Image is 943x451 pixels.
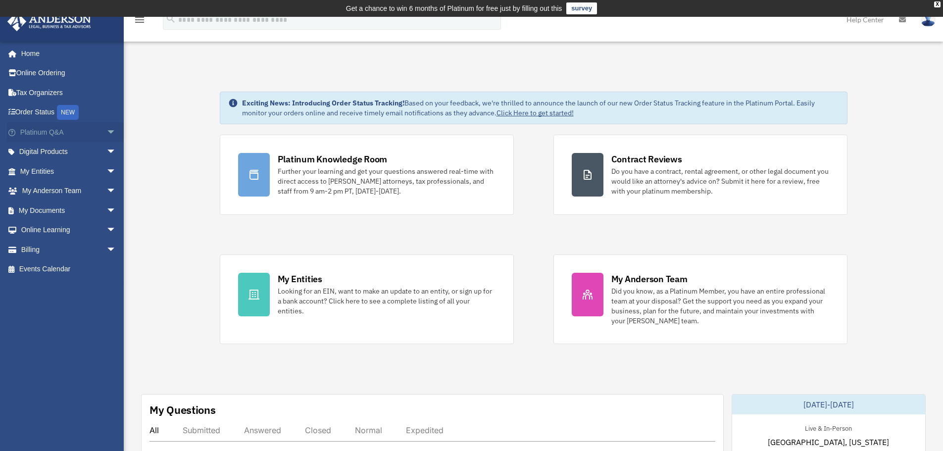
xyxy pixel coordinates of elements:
span: arrow_drop_down [106,240,126,260]
span: [GEOGRAPHIC_DATA], [US_STATE] [768,436,889,448]
a: survey [566,2,597,14]
a: Events Calendar [7,259,131,279]
span: arrow_drop_down [106,181,126,201]
div: Looking for an EIN, want to make an update to an entity, or sign up for a bank account? Click her... [278,286,496,316]
div: Normal [355,425,382,435]
strong: Exciting News: Introducing Order Status Tracking! [242,99,404,107]
span: arrow_drop_down [106,161,126,182]
span: arrow_drop_down [106,122,126,143]
a: My Anderson Teamarrow_drop_down [7,181,131,201]
div: Live & In-Person [797,422,860,433]
span: arrow_drop_down [106,220,126,241]
a: Billingarrow_drop_down [7,240,131,259]
img: User Pic [921,12,936,27]
a: Order StatusNEW [7,102,131,123]
div: Contract Reviews [611,153,682,165]
a: My Anderson Team Did you know, as a Platinum Member, you have an entire professional team at your... [553,254,847,344]
div: Do you have a contract, rental agreement, or other legal document you would like an attorney's ad... [611,166,829,196]
div: Get a chance to win 6 months of Platinum for free just by filling out this [346,2,562,14]
a: Platinum Q&Aarrow_drop_down [7,122,131,142]
a: Digital Productsarrow_drop_down [7,142,131,162]
div: Did you know, as a Platinum Member, you have an entire professional team at your disposal? Get th... [611,286,829,326]
span: arrow_drop_down [106,200,126,221]
div: Closed [305,425,331,435]
div: My Questions [149,402,216,417]
a: Contract Reviews Do you have a contract, rental agreement, or other legal document you would like... [553,135,847,215]
div: [DATE]-[DATE] [732,395,925,414]
i: search [165,13,176,24]
img: Anderson Advisors Platinum Portal [4,12,94,31]
div: Further your learning and get your questions answered real-time with direct access to [PERSON_NAM... [278,166,496,196]
a: My Entities Looking for an EIN, want to make an update to an entity, or sign up for a bank accoun... [220,254,514,344]
a: My Documentsarrow_drop_down [7,200,131,220]
a: Tax Organizers [7,83,131,102]
div: Answered [244,425,281,435]
a: Platinum Knowledge Room Further your learning and get your questions answered real-time with dire... [220,135,514,215]
a: Online Learningarrow_drop_down [7,220,131,240]
div: My Entities [278,273,322,285]
div: NEW [57,105,79,120]
div: My Anderson Team [611,273,688,285]
div: close [934,1,941,7]
div: Expedited [406,425,444,435]
a: Click Here to get started! [496,108,574,117]
i: menu [134,14,146,26]
a: Home [7,44,126,63]
div: All [149,425,159,435]
a: My Entitiesarrow_drop_down [7,161,131,181]
a: Online Ordering [7,63,131,83]
div: Platinum Knowledge Room [278,153,388,165]
div: Submitted [183,425,220,435]
a: menu [134,17,146,26]
div: Based on your feedback, we're thrilled to announce the launch of our new Order Status Tracking fe... [242,98,839,118]
span: arrow_drop_down [106,142,126,162]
